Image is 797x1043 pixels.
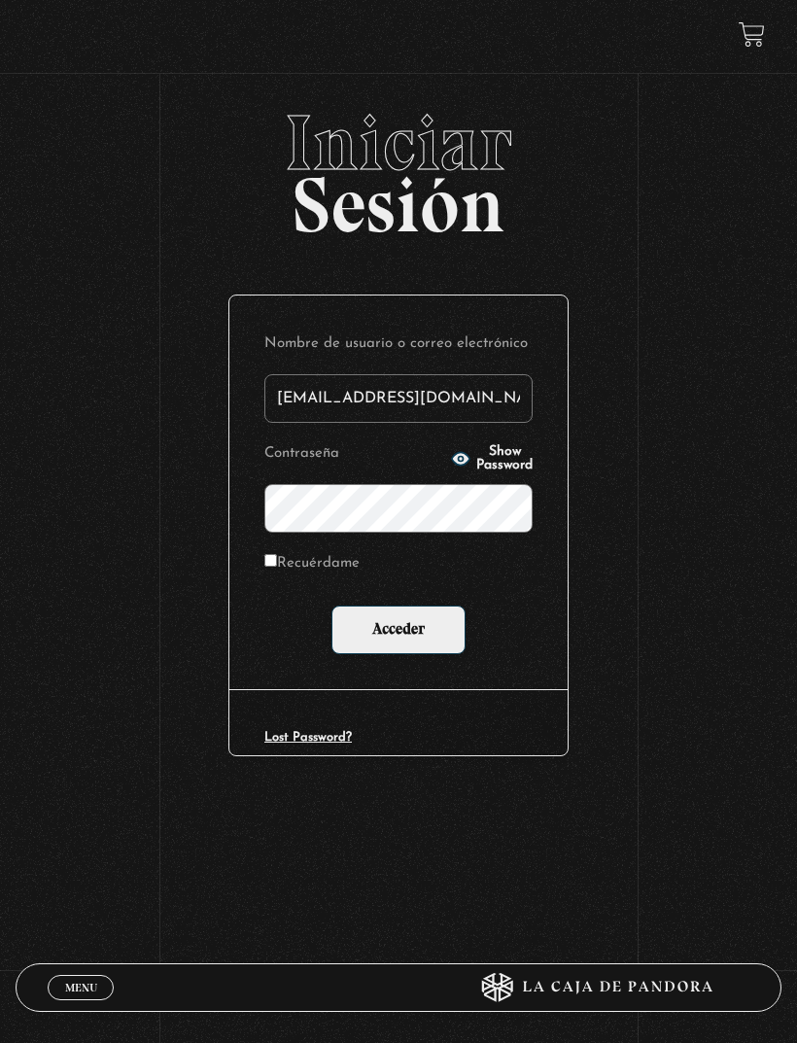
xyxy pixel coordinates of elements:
span: Show Password [476,445,533,472]
span: Menu [65,982,97,993]
button: Show Password [451,445,533,472]
label: Contraseña [264,440,445,469]
input: Acceder [331,606,466,654]
input: Recuérdame [264,554,277,567]
a: View your shopping cart [739,20,765,47]
h2: Sesión [16,104,780,228]
label: Recuérdame [264,550,360,578]
label: Nombre de usuario o correo electrónico [264,330,533,359]
span: Cerrar [58,998,104,1012]
span: Iniciar [16,104,780,182]
a: Lost Password? [264,731,352,744]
